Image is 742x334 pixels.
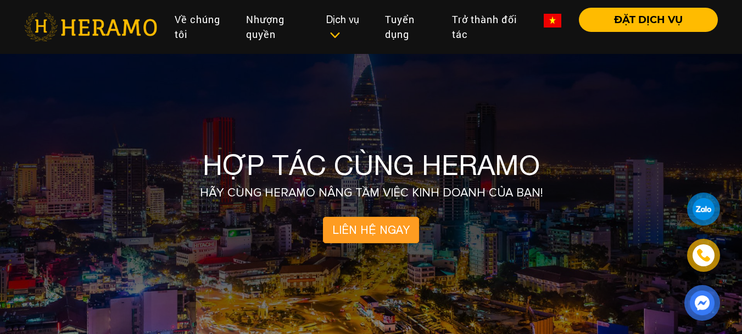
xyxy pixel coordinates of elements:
[323,217,419,243] a: LIÊN HỆ NGAY
[443,8,535,46] a: Trở thành đối tác
[237,8,317,46] a: Nhượng quyền
[326,12,367,42] div: Dịch vụ
[166,8,237,46] a: Về chúng tôi
[376,8,443,46] a: Tuyển dụng
[24,13,157,41] img: heramo-logo.png
[544,14,561,28] img: vn-flag.png
[329,30,341,41] img: subToggleIcon
[203,149,540,182] h1: HỢP TÁC CÙNG HERAMO
[200,186,543,200] h2: HÃY CÙNG HERAMO NÂNG TẦM VIỆC KINH DOANH CỦA BẠN!
[689,240,718,270] a: phone-icon
[570,15,718,25] a: ĐẶT DỊCH VỤ
[696,248,711,262] img: phone-icon
[579,8,718,32] button: ĐẶT DỊCH VỤ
